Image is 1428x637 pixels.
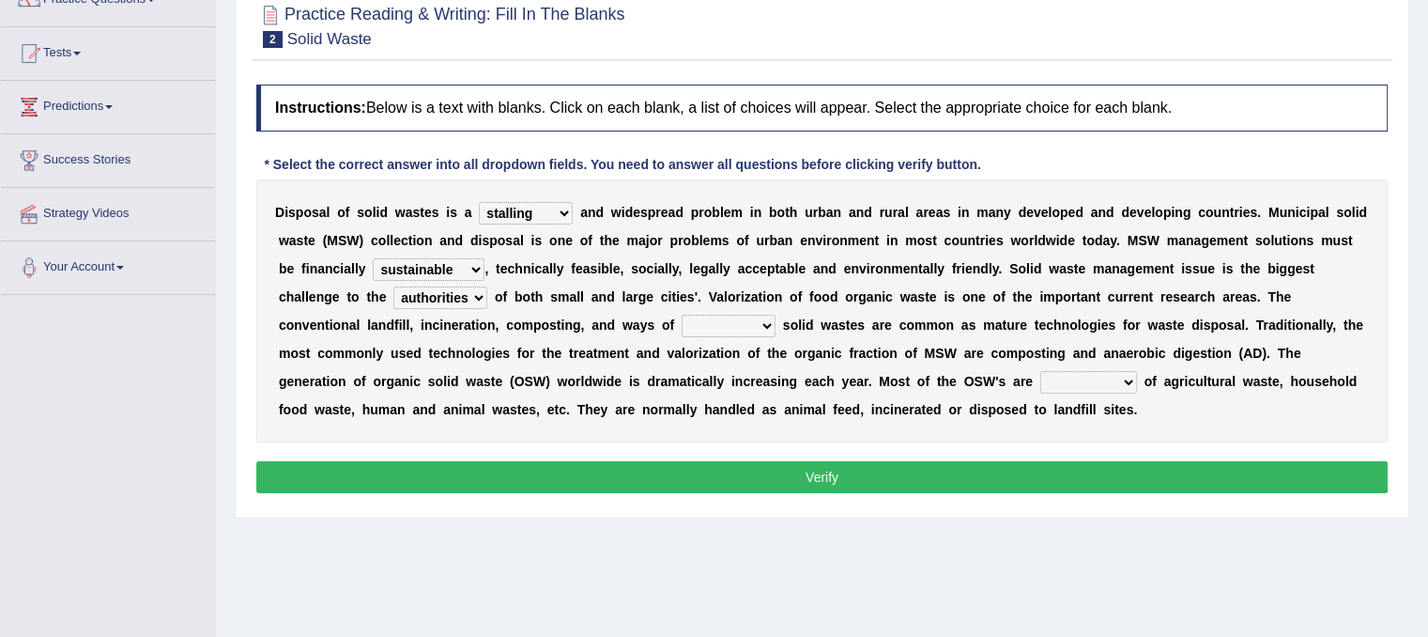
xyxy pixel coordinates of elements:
b: i [622,205,625,220]
b: w [1046,233,1056,248]
b: v [815,233,822,248]
b: e [1129,205,1137,220]
b: l [1048,205,1052,220]
b: n [967,233,975,248]
b: d [625,205,634,220]
b: a [1102,233,1110,248]
b: u [884,205,893,220]
b: u [1213,205,1221,220]
b: t [408,233,413,248]
b: n [1287,205,1296,220]
b: s [1336,205,1344,220]
b: i [1296,205,1299,220]
b: d [1095,233,1103,248]
b: r [1029,233,1034,248]
b: e [929,205,936,220]
b: i [1239,205,1243,220]
b: d [455,233,464,248]
b: w [611,205,622,220]
b: d [675,205,683,220]
b: a [849,205,856,220]
b: l [720,205,724,220]
b: m [1217,233,1228,248]
b: . [1116,233,1120,248]
b: r [813,205,818,220]
b: b [691,233,699,248]
b: o [917,233,926,248]
b: r [980,233,985,248]
b: l [386,233,390,248]
b: a [513,233,520,248]
b: e [1144,205,1151,220]
b: b [601,261,609,276]
b: s [297,233,304,248]
b: g [1201,233,1209,248]
b: o [1263,233,1271,248]
b: b [769,233,777,248]
b: c [1198,205,1205,220]
b: i [886,233,890,248]
b: d [1106,205,1114,220]
b: o [549,233,558,248]
b: u [756,233,764,248]
b: e [286,261,294,276]
b: a [657,261,665,276]
b: v [1034,205,1041,220]
b: c [944,233,951,248]
b: c [647,261,654,276]
b: y [359,261,366,276]
b: u [960,233,968,248]
b: v [1137,205,1144,220]
b: i [958,205,961,220]
b: o [364,205,373,220]
b: o [683,233,691,248]
b: r [893,205,898,220]
b: n [310,261,318,276]
b: l [520,233,524,248]
b: e [576,261,583,276]
b: S [338,233,346,248]
b: l [1151,205,1155,220]
b: M [327,233,338,248]
b: e [613,261,621,276]
b: i [985,233,989,248]
b: e [1067,233,1075,248]
b: e [1209,233,1217,248]
b: i [1286,233,1290,248]
b: i [478,233,482,248]
b: s [432,205,439,220]
b: t [496,261,500,276]
b: o [1344,205,1352,220]
b: o [736,233,745,248]
b: u [1332,233,1341,248]
b: s [1255,233,1263,248]
b: b [818,205,826,220]
b: , [620,261,623,276]
b: e [393,233,401,248]
b: a [317,261,325,276]
b: a [989,205,996,220]
b: t [600,233,605,248]
a: Your Account [1,241,215,288]
b: o [1086,233,1095,248]
b: o [1205,205,1214,220]
b: w [1010,233,1021,248]
b: e [633,205,640,220]
b: a [583,261,591,276]
b: f [745,233,749,248]
b: l [905,205,909,220]
b: m [730,205,742,220]
b: e [308,233,315,248]
b: p [691,205,699,220]
b: n [1175,205,1183,220]
b: s [288,205,296,220]
b: e [1041,205,1049,220]
b: a [1178,233,1186,248]
b: s [1341,233,1348,248]
b: l [1352,205,1356,220]
b: n [807,233,816,248]
b: n [1098,205,1106,220]
b: l [1326,205,1329,220]
b: d [1075,205,1083,220]
b: e [1026,205,1034,220]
